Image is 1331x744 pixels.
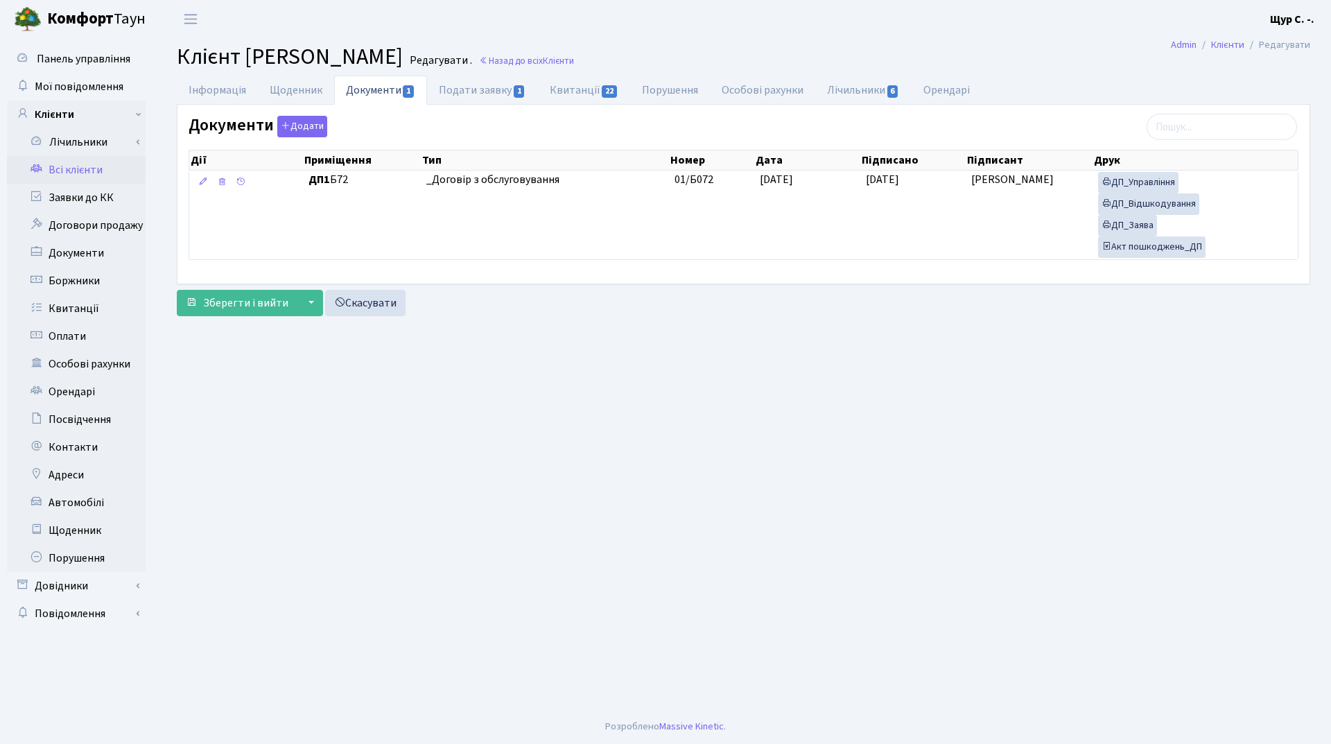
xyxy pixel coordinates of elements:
[815,76,911,105] a: Лічильники
[1150,31,1331,60] nav: breadcrumb
[479,54,574,67] a: Назад до всіхКлієнти
[887,85,898,98] span: 6
[177,76,258,105] a: Інформація
[7,267,146,295] a: Боржники
[173,8,208,31] button: Переключити навігацію
[1098,172,1178,193] a: ДП_Управління
[7,572,146,600] a: Довідники
[754,150,860,170] th: Дата
[971,172,1054,187] span: [PERSON_NAME]
[1270,12,1314,27] b: Щур С. -.
[277,116,327,137] button: Документи
[1244,37,1310,53] li: Редагувати
[1098,193,1199,215] a: ДП_Відшкодування
[7,378,146,406] a: Орендарі
[427,76,537,105] a: Подати заявку
[7,406,146,433] a: Посвідчення
[334,76,427,105] a: Документи
[7,517,146,544] a: Щоденник
[303,150,421,170] th: Приміщення
[258,76,334,105] a: Щоденник
[7,73,146,101] a: Мої повідомлення
[403,85,414,98] span: 1
[7,239,146,267] a: Документи
[189,150,303,170] th: Дії
[7,489,146,517] a: Автомобілі
[7,184,146,211] a: Заявки до КК
[669,150,754,170] th: Номер
[308,172,415,188] span: Б72
[1098,215,1157,236] a: ДП_Заява
[203,295,288,311] span: Зберегти і вийти
[543,54,574,67] span: Клієнти
[7,350,146,378] a: Особові рахунки
[710,76,815,105] a: Особові рахунки
[7,101,146,128] a: Клієнти
[1211,37,1244,52] a: Клієнти
[1098,236,1206,258] a: Акт пошкоджень_ДП
[538,76,630,105] a: Квитанції
[7,156,146,184] a: Всі клієнти
[659,719,724,734] a: Massive Kinetic
[1270,11,1314,28] a: Щур С. -.
[14,6,42,33] img: logo.png
[325,290,406,316] a: Скасувати
[47,8,114,30] b: Комфорт
[630,76,710,105] a: Порушення
[866,172,899,187] span: [DATE]
[514,85,525,98] span: 1
[308,172,330,187] b: ДП1
[189,116,327,137] label: Документи
[16,128,146,156] a: Лічильники
[1147,114,1297,140] input: Пошук...
[7,45,146,73] a: Панель управління
[47,8,146,31] span: Таун
[675,172,713,187] span: 01/Б072
[274,114,327,138] a: Додати
[7,295,146,322] a: Квитанції
[426,172,663,188] span: _Договір з обслуговування
[37,51,130,67] span: Панель управління
[7,544,146,572] a: Порушення
[407,54,472,67] small: Редагувати .
[966,150,1093,170] th: Підписант
[177,41,403,73] span: Клієнт [PERSON_NAME]
[35,79,123,94] span: Мої повідомлення
[760,172,793,187] span: [DATE]
[7,322,146,350] a: Оплати
[1171,37,1197,52] a: Admin
[7,461,146,489] a: Адреси
[912,76,982,105] a: Орендарі
[421,150,669,170] th: Тип
[602,85,617,98] span: 22
[7,433,146,461] a: Контакти
[860,150,966,170] th: Підписано
[1093,150,1298,170] th: Друк
[605,719,726,734] div: Розроблено .
[7,211,146,239] a: Договори продажу
[177,290,297,316] button: Зберегти і вийти
[7,600,146,628] a: Повідомлення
